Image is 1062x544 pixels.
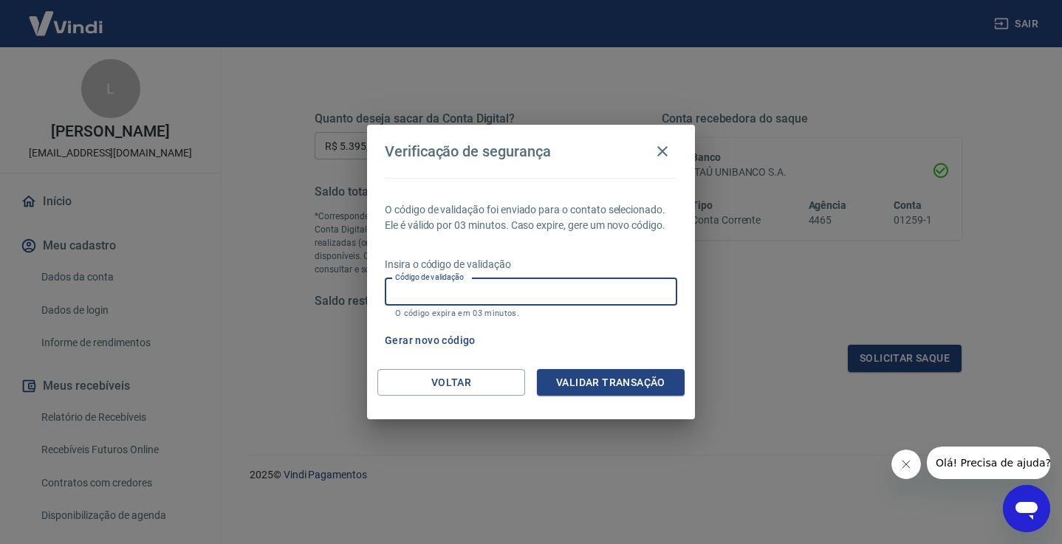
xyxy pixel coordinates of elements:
[9,10,124,22] span: Olá! Precisa de ajuda?
[395,309,667,318] p: O código expira em 03 minutos.
[537,369,685,396] button: Validar transação
[927,447,1050,479] iframe: Mensagem da empresa
[891,450,921,479] iframe: Fechar mensagem
[385,257,677,272] p: Insira o código de validação
[377,369,525,396] button: Voltar
[395,272,464,283] label: Código de validação
[1003,485,1050,532] iframe: Botão para abrir a janela de mensagens
[385,142,551,160] h4: Verificação de segurança
[379,327,482,354] button: Gerar novo código
[385,202,677,233] p: O código de validação foi enviado para o contato selecionado. Ele é válido por 03 minutos. Caso e...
